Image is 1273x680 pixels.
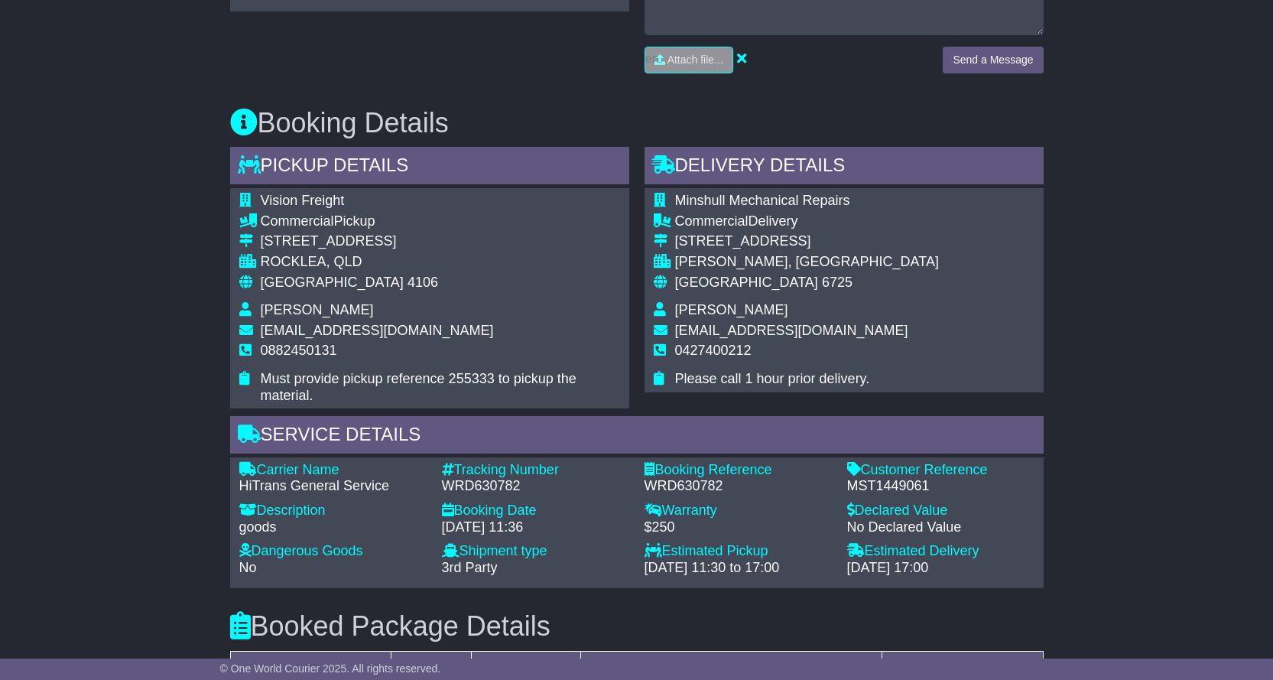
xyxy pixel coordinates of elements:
[847,503,1034,519] div: Declared Value
[675,371,870,386] span: Please call 1 hour prior delivery.
[261,371,576,403] span: Must provide pickup reference 255333 to pickup the material.
[230,416,1044,457] div: Service Details
[239,503,427,519] div: Description
[230,108,1044,138] h3: Booking Details
[645,519,832,536] div: $250
[675,275,818,290] span: [GEOGRAPHIC_DATA]
[675,302,788,317] span: [PERSON_NAME]
[408,275,438,290] span: 4106
[442,519,629,536] div: [DATE] 11:36
[442,560,498,575] span: 3rd Party
[261,233,620,250] div: [STREET_ADDRESS]
[239,560,257,575] span: No
[442,478,629,495] div: WRD630782
[239,462,427,479] div: Carrier Name
[261,213,620,230] div: Pickup
[261,193,345,208] span: Vision Freight
[220,662,441,675] span: © One World Courier 2025. All rights reserved.
[675,323,908,338] span: [EMAIL_ADDRESS][DOMAIN_NAME]
[261,323,494,338] span: [EMAIL_ADDRESS][DOMAIN_NAME]
[847,519,1034,536] div: No Declared Value
[675,233,939,250] div: [STREET_ADDRESS]
[675,193,850,208] span: Minshull Mechanical Repairs
[645,560,832,577] div: [DATE] 11:30 to 17:00
[442,543,629,560] div: Shipment type
[645,478,832,495] div: WRD630782
[847,543,1034,560] div: Estimated Delivery
[943,47,1043,73] button: Send a Message
[645,503,832,519] div: Warranty
[675,213,749,229] span: Commercial
[645,543,832,560] div: Estimated Pickup
[442,503,629,519] div: Booking Date
[675,213,939,230] div: Delivery
[847,560,1034,577] div: [DATE] 17:00
[261,302,374,317] span: [PERSON_NAME]
[442,462,629,479] div: Tracking Number
[645,462,832,479] div: Booking Reference
[847,478,1034,495] div: MST1449061
[261,343,337,358] span: 0882450131
[261,213,334,229] span: Commercial
[239,543,427,560] div: Dangerous Goods
[239,478,427,495] div: HiTrans General Service
[645,147,1044,188] div: Delivery Details
[261,275,404,290] span: [GEOGRAPHIC_DATA]
[261,254,620,271] div: ROCKLEA, QLD
[230,611,1044,642] h3: Booked Package Details
[675,254,939,271] div: [PERSON_NAME], [GEOGRAPHIC_DATA]
[230,147,629,188] div: Pickup Details
[239,519,427,536] div: goods
[847,462,1034,479] div: Customer Reference
[675,343,752,358] span: 0427400212
[822,275,852,290] span: 6725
